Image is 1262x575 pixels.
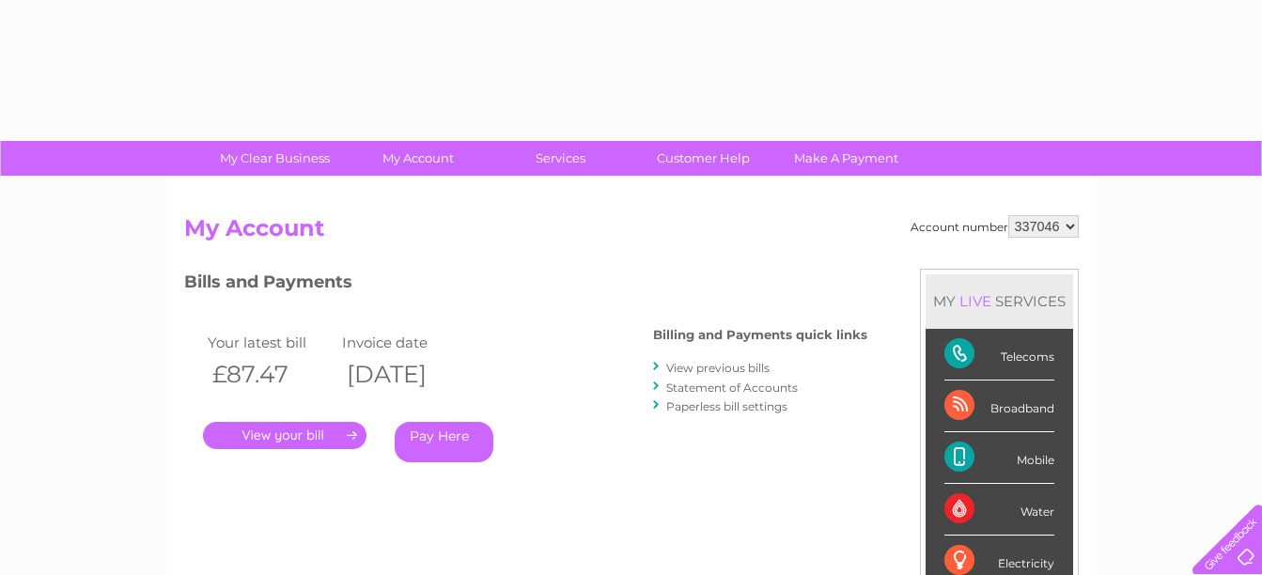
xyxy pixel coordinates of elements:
a: Statement of Accounts [666,381,798,395]
div: Water [944,484,1054,536]
a: Services [483,141,638,176]
a: . [203,422,366,449]
a: Paperless bill settings [666,399,787,413]
a: View previous bills [666,361,770,375]
h4: Billing and Payments quick links [653,328,867,342]
a: Pay Here [395,422,493,462]
div: Mobile [944,432,1054,484]
a: My Account [340,141,495,176]
h2: My Account [184,215,1079,251]
h3: Bills and Payments [184,269,867,302]
div: Telecoms [944,329,1054,381]
div: MY SERVICES [926,274,1073,328]
div: Account number [911,215,1079,238]
div: Broadband [944,381,1054,432]
td: Invoice date [337,330,473,355]
a: My Clear Business [197,141,352,176]
td: Your latest bill [203,330,338,355]
a: Customer Help [626,141,781,176]
a: Make A Payment [769,141,924,176]
div: LIVE [956,292,995,310]
th: [DATE] [337,355,473,394]
th: £87.47 [203,355,338,394]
